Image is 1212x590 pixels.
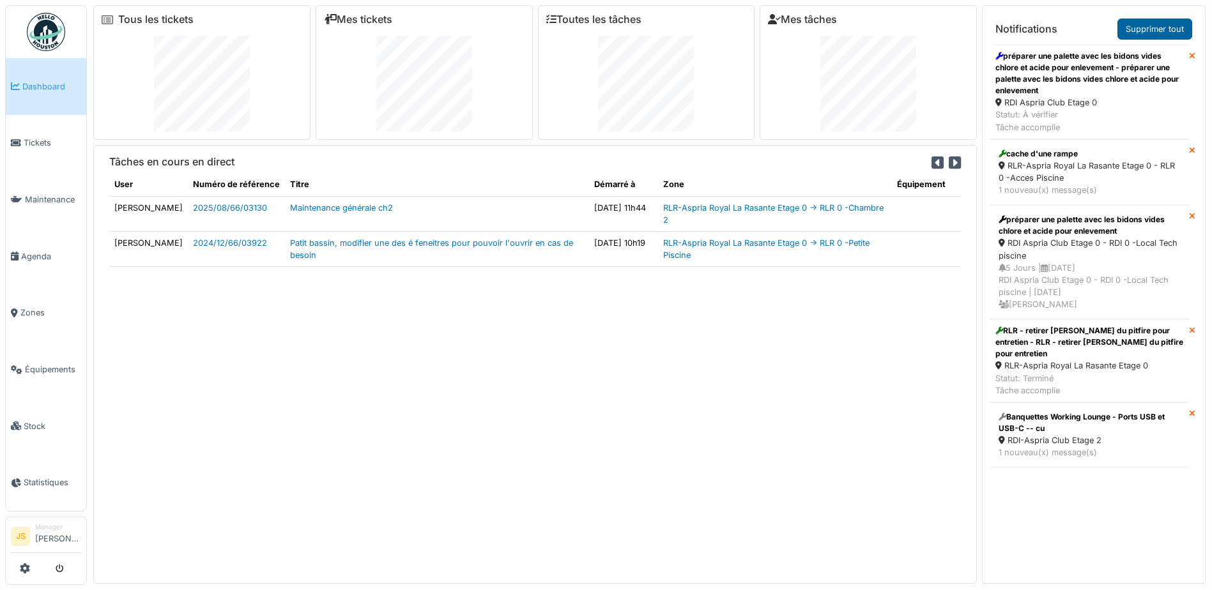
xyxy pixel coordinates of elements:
[658,173,892,196] th: Zone
[6,58,86,115] a: Dashboard
[22,80,81,93] span: Dashboard
[999,148,1181,160] div: cache d'une rampe
[999,411,1181,434] div: Banquettes Working Lounge - Ports USB et USB-C -- cu
[995,359,1184,372] div: RLR-Aspria Royal La Rasante Etage 0
[6,398,86,455] a: Stock
[892,173,961,196] th: Équipement
[990,139,1189,206] a: cache d'une rampe RLR-Aspria Royal La Rasante Etage 0 - RLR 0 -Acces Piscine 1 nouveau(x) message(s)
[999,184,1181,196] div: 1 nouveau(x) message(s)
[995,372,1184,397] div: Statut: Terminé Tâche accomplie
[589,173,658,196] th: Démarré à
[663,203,884,225] a: RLR-Aspria Royal La Rasante Etage 0 -> RLR 0 -Chambre 2
[999,160,1181,184] div: RLR-Aspria Royal La Rasante Etage 0 - RLR 0 -Acces Piscine
[24,137,81,149] span: Tickets
[995,23,1057,35] h6: Notifications
[25,363,81,375] span: Équipements
[11,522,81,553] a: JS Manager[PERSON_NAME]
[768,13,837,26] a: Mes tâches
[990,45,1189,139] a: préparer une palette avec les bidons vides chlore et acide pour enlevement - préparer une palette...
[1117,19,1192,40] a: Supprimer tout
[995,50,1184,96] div: préparer une palette avec les bidons vides chlore et acide pour enlevement - préparer une palette...
[546,13,641,26] a: Toutes les tâches
[589,231,658,266] td: [DATE] 10h19
[21,250,81,262] span: Agenda
[24,420,81,432] span: Stock
[999,237,1181,261] div: RDI Aspria Club Etage 0 - RDI 0 -Local Tech piscine
[990,402,1189,467] a: Banquettes Working Lounge - Ports USB et USB-C -- cu RDI-Aspria Club Etage 2 1 nouveau(x) message(s)
[193,238,267,248] a: 2024/12/66/03922
[109,231,188,266] td: [PERSON_NAME]
[589,196,658,231] td: [DATE] 11h44
[6,115,86,172] a: Tickets
[193,203,267,213] a: 2025/08/66/03130
[663,238,870,260] a: RLR-Aspria Royal La Rasante Etage 0 -> RLR 0 -Petite Piscine
[290,238,573,260] a: Patit bassin, modifier une des é feneitres pour pouvoir l'ouvrir en cas de besoin
[11,527,30,546] li: JS
[6,455,86,511] a: Statistiques
[35,522,81,550] li: [PERSON_NAME]
[6,341,86,398] a: Équipements
[25,193,81,206] span: Maintenance
[24,476,81,488] span: Statistiques
[118,13,194,26] a: Tous les tickets
[990,319,1189,402] a: RLR - retirer [PERSON_NAME] du pitfire pour entretien - RLR - retirer [PERSON_NAME] du pitfire po...
[27,13,65,51] img: Badge_color-CXgf-gQk.svg
[114,179,133,189] span: translation missing: fr.shared.user
[35,522,81,532] div: Manager
[999,434,1181,446] div: RDI-Aspria Club Etage 2
[6,285,86,342] a: Zones
[995,96,1184,109] div: RDI Aspria Club Etage 0
[188,173,285,196] th: Numéro de référence
[20,306,81,319] span: Zones
[995,109,1184,133] div: Statut: À vérifier Tâche accomplie
[999,262,1181,311] div: 5 Jours | [DATE] RDI Aspria Club Etage 0 - RDI 0 -Local Tech piscine | [DATE] [PERSON_NAME]
[999,214,1181,237] div: préparer une palette avec les bidons vides chlore et acide pour enlevement
[6,228,86,285] a: Agenda
[285,173,589,196] th: Titre
[999,446,1181,458] div: 1 nouveau(x) message(s)
[990,205,1189,319] a: préparer une palette avec les bidons vides chlore et acide pour enlevement RDI Aspria Club Etage ...
[290,203,393,213] a: Maintenance générale ch2
[6,171,86,228] a: Maintenance
[995,325,1184,359] div: RLR - retirer [PERSON_NAME] du pitfire pour entretien - RLR - retirer [PERSON_NAME] du pitfire po...
[109,156,234,168] h6: Tâches en cours en direct
[109,196,188,231] td: [PERSON_NAME]
[324,13,392,26] a: Mes tickets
